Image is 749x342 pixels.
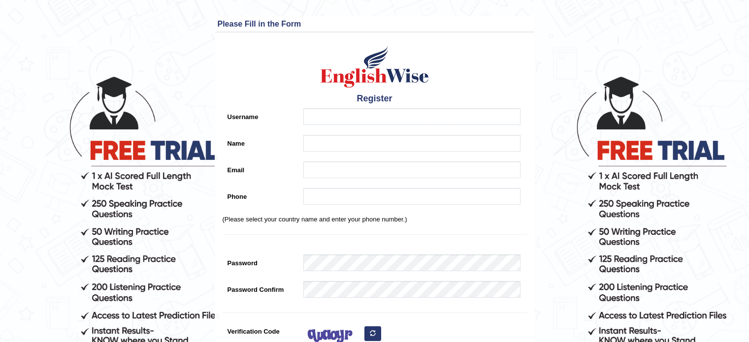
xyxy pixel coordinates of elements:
label: Verification Code [223,323,299,336]
label: Password Confirm [223,281,299,294]
label: Password [223,254,299,268]
label: Phone [223,188,299,201]
label: Name [223,135,299,148]
h3: Please Fill in the Form [218,20,532,29]
img: Logo of English Wise create a new account for intelligent practice with AI [319,45,431,89]
h4: Register [223,94,527,104]
label: Username [223,108,299,122]
label: Email [223,161,299,175]
p: (Please select your country name and enter your phone number.) [223,215,527,224]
